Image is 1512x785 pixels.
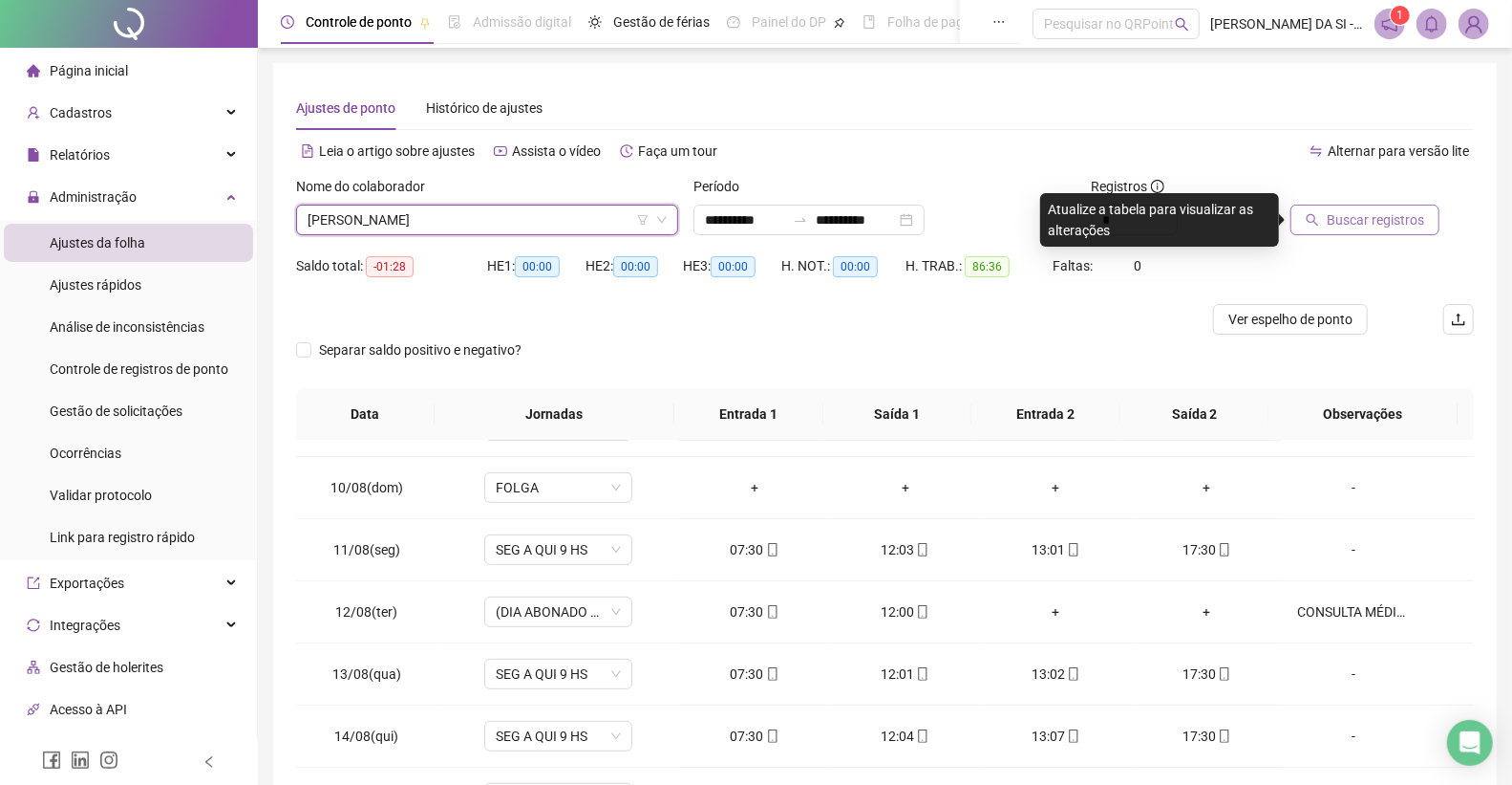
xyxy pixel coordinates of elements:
[494,144,507,158] span: youtube
[914,667,929,681] span: mobile
[613,14,710,30] span: Gestão de férias
[1328,143,1469,159] span: Alternar para versão lite
[674,388,823,441] th: Entrada 1
[1297,664,1410,685] div: -
[992,15,1006,29] span: ellipsis
[448,15,461,29] span: file-done
[1147,477,1267,498] div: +
[823,388,972,441] th: Saída 1
[845,726,966,747] div: 12:04
[588,15,602,29] span: sun
[1306,213,1319,227] span: search
[296,176,437,197] label: Nome do colaborador
[845,601,966,622] div: 12:00
[764,730,779,743] span: mobile
[496,598,621,626] span: (DIA ABONADO PARCIALMENTE)
[50,189,137,205] span: Administração
[996,477,1117,498] div: +
[1451,312,1466,327] span: upload
[50,105,112,120] span: Cadastros
[996,601,1117,622] div: +
[1216,730,1231,743] span: mobile
[50,618,120,633] span: Integrações
[1297,726,1410,747] div: -
[27,190,40,204] span: lock
[1211,13,1363,34] span: [PERSON_NAME] DA SI - [PERSON_NAME]
[50,702,127,717] span: Acesso à API
[306,14,412,30] span: Controle de ponto
[496,722,621,751] span: SEG A QUI 9 HS
[727,15,740,29] span: dashboard
[914,543,929,556] span: mobile
[862,15,876,29] span: book
[50,147,110,163] span: Relatórios
[914,605,929,619] span: mobile
[308,206,667,234] span: JOSE CARLOS COUTO
[334,729,398,744] span: 14/08(qui)
[996,664,1117,685] div: 13:02
[99,751,118,770] span: instagram
[1297,539,1410,560] div: -
[971,388,1120,441] th: Entrada 2
[27,619,40,632] span: sync
[50,488,152,503] span: Validar protocolo
[1397,9,1404,22] span: 1
[793,212,808,228] span: swap-right
[335,604,397,620] span: 12/08(ter)
[1268,388,1458,441] th: Observações
[296,100,395,116] span: Ajustes de ponto
[435,388,674,441] th: Jornadas
[50,446,121,461] span: Ocorrências
[1147,726,1267,747] div: 17:30
[1175,17,1189,32] span: search
[1065,543,1080,556] span: mobile
[586,255,684,277] div: HE 2:
[27,148,40,162] span: file
[426,100,543,116] span: Histórico de ajustes
[694,726,815,747] div: 07:30
[996,539,1117,560] div: 13:01
[496,535,621,564] span: SEG A QUI 9 HS
[1053,258,1096,273] span: Faltas:
[50,63,128,78] span: Página inicial
[1391,6,1410,25] sup: 1
[965,256,1010,277] span: 86:36
[27,106,40,120] span: user-add
[752,14,826,30] span: Painel do DP
[1213,304,1368,335] button: Ver espelho de ponto
[296,388,435,441] th: Data
[905,255,1053,277] div: H. TRAB.:
[311,339,529,360] span: Separar saldo positivo e negativo?
[50,576,124,591] span: Exportações
[1297,477,1410,498] div: -
[301,144,314,158] span: file-text
[781,255,905,277] div: H. NOT.:
[487,255,586,277] div: HE 1:
[1216,543,1231,556] span: mobile
[71,751,90,770] span: linkedin
[833,256,878,277] span: 00:00
[914,730,929,743] span: mobile
[319,143,475,159] span: Leia o artigo sobre ajustes
[1120,388,1269,441] th: Saída 2
[1459,10,1488,38] img: 51535
[694,477,815,498] div: +
[764,543,779,556] span: mobile
[50,319,204,335] span: Análise de inconsistências
[333,542,400,557] span: 11/08(seg)
[620,144,633,158] span: history
[515,256,560,277] span: 00:00
[1284,403,1442,425] span: Observações
[1147,601,1267,622] div: +
[473,14,571,30] span: Admissão digital
[1040,193,1279,247] div: Atualize a tabela para visualizar as alterações
[1134,258,1141,273] span: 0
[50,361,228,377] span: Controle de registros de ponto
[1065,667,1080,681] span: mobile
[1423,15,1440,33] span: bell
[845,664,966,685] div: 12:01
[512,143,601,159] span: Assista o vídeo
[419,17,431,29] span: pushpin
[42,751,61,770] span: facebook
[887,14,1010,30] span: Folha de pagamento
